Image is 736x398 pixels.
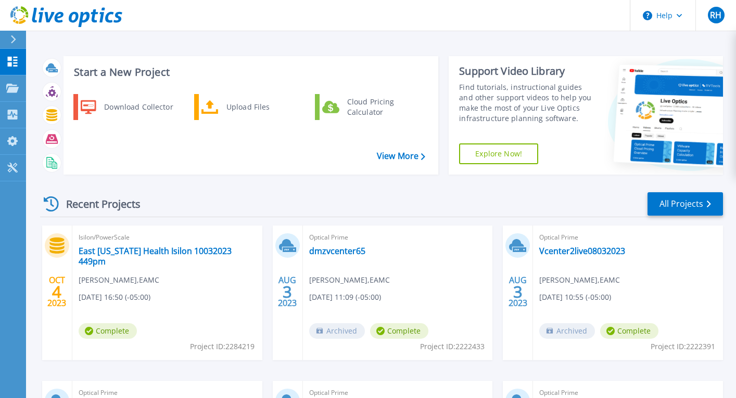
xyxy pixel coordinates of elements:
[539,274,620,286] span: [PERSON_NAME] , EAMC
[190,341,255,352] span: Project ID: 2284219
[40,191,155,217] div: Recent Projects
[309,291,381,303] span: [DATE] 11:09 (-05:00)
[459,82,596,124] div: Find tutorials, instructional guides and other support videos to help you make the most of your L...
[600,323,658,339] span: Complete
[370,323,428,339] span: Complete
[651,341,715,352] span: Project ID: 2222391
[420,341,485,352] span: Project ID: 2222433
[377,151,425,161] a: View More
[342,97,419,117] div: Cloud Pricing Calculator
[459,64,596,78] div: Support Video Library
[508,273,528,311] div: AUG 2023
[309,246,365,256] a: dmzvcenter65
[539,246,625,256] a: Vcenter2live08032023
[539,323,595,339] span: Archived
[648,192,723,216] a: All Projects
[309,323,365,339] span: Archived
[459,143,538,164] a: Explore Now!
[52,287,61,296] span: 4
[99,97,177,117] div: Download Collector
[79,232,256,243] span: Isilon/PowerScale
[221,97,298,117] div: Upload Files
[47,273,67,311] div: OCT 2023
[315,94,422,120] a: Cloud Pricing Calculator
[513,287,523,296] span: 3
[194,94,301,120] a: Upload Files
[79,246,256,267] a: East [US_STATE] Health Isilon 10032023 449pm
[283,287,292,296] span: 3
[73,94,180,120] a: Download Collector
[79,291,150,303] span: [DATE] 16:50 (-05:00)
[79,323,137,339] span: Complete
[309,232,487,243] span: Optical Prime
[277,273,297,311] div: AUG 2023
[74,67,425,78] h3: Start a New Project
[309,274,390,286] span: [PERSON_NAME] , EAMC
[539,291,611,303] span: [DATE] 10:55 (-05:00)
[539,232,717,243] span: Optical Prime
[710,11,721,19] span: RH
[79,274,159,286] span: [PERSON_NAME] , EAMC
